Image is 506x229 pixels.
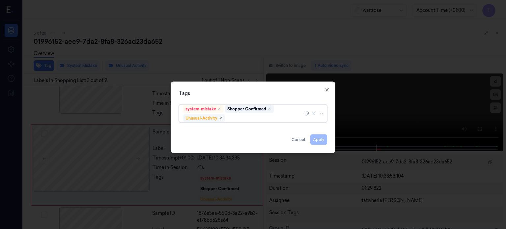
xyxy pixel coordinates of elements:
div: Tags [179,90,327,97]
button: Cancel [289,134,308,145]
div: Unusual-Activity [185,115,217,121]
div: Remove ,Unusual-Activity [219,116,223,120]
div: system-mistake [185,106,216,112]
div: Remove ,system-mistake [217,107,221,111]
div: Remove ,Shopper Confirmed [267,107,271,111]
div: Shopper Confirmed [227,106,266,112]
